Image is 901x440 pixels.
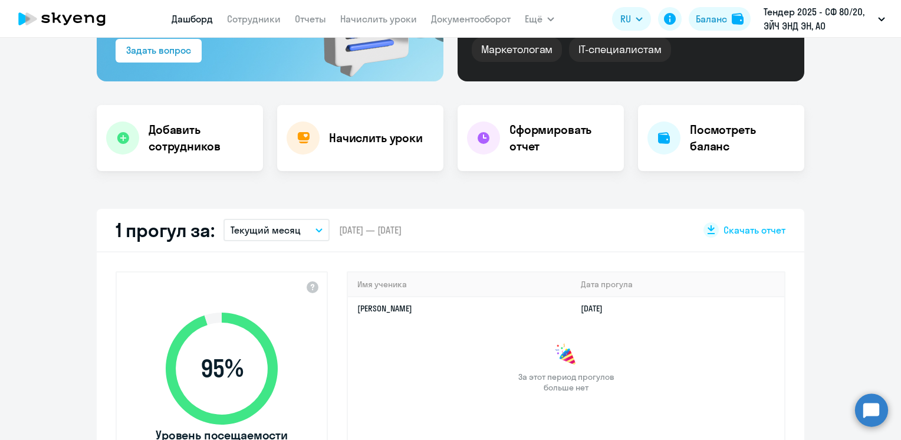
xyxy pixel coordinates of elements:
a: Документооборот [431,13,511,25]
div: Баланс [696,12,727,26]
button: Тендер 2025 - СФ 80/20, ЭЙЧ ЭНД ЭН, АО [758,5,891,33]
button: Задать вопрос [116,39,202,63]
div: IT-специалистам [569,37,670,62]
h4: Посмотреть баланс [690,122,795,155]
th: Дата прогула [571,272,784,297]
button: Ещё [525,7,554,31]
p: Текущий месяц [231,223,301,237]
a: Сотрудники [227,13,281,25]
span: За этот период прогулов больше нет [517,372,616,393]
a: Отчеты [295,13,326,25]
button: Текущий месяц [223,219,330,241]
div: Задать вопрос [126,43,191,57]
a: Начислить уроки [340,13,417,25]
img: congrats [554,343,578,367]
span: [DATE] — [DATE] [339,224,402,237]
a: Дашборд [172,13,213,25]
span: Скачать отчет [724,224,785,237]
a: [DATE] [581,303,612,314]
button: RU [612,7,651,31]
h2: 1 прогул за: [116,218,214,242]
span: 95 % [154,354,290,383]
button: Балансbalance [689,7,751,31]
span: RU [620,12,631,26]
div: Маркетологам [472,37,562,62]
h4: Добавить сотрудников [149,122,254,155]
h4: Сформировать отчет [509,122,614,155]
h4: Начислить уроки [329,130,423,146]
th: Имя ученика [348,272,571,297]
p: Тендер 2025 - СФ 80/20, ЭЙЧ ЭНД ЭН, АО [764,5,873,33]
span: Ещё [525,12,542,26]
a: [PERSON_NAME] [357,303,412,314]
img: balance [732,13,744,25]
